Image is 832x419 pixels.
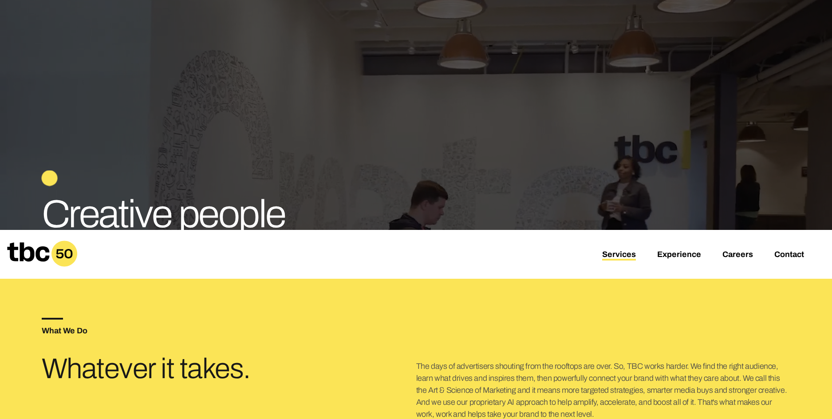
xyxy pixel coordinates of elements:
[42,356,292,382] h3: Whatever it takes.
[602,250,636,261] a: Services
[7,261,77,270] a: Home
[42,327,416,335] h5: What We Do
[722,250,753,261] a: Careers
[42,193,285,235] span: Creative people
[657,250,701,261] a: Experience
[774,250,804,261] a: Contact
